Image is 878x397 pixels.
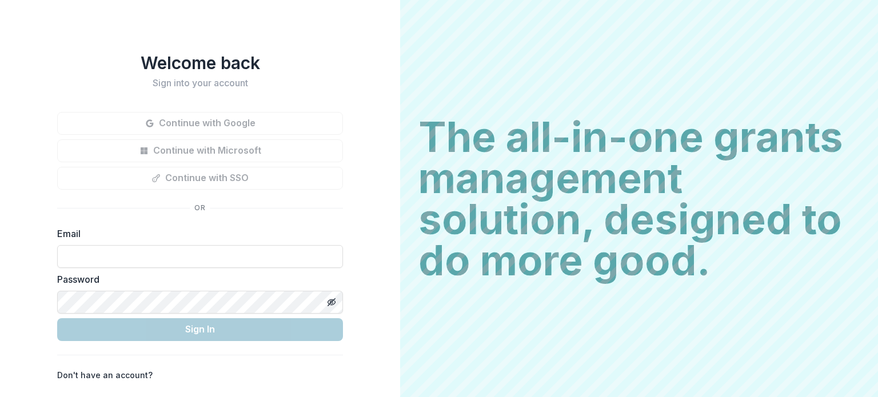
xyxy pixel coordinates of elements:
h1: Welcome back [57,53,343,73]
h2: Sign into your account [57,78,343,89]
button: Sign In [57,318,343,341]
button: Continue with Microsoft [57,139,343,162]
p: Don't have an account? [57,369,153,381]
label: Password [57,272,336,286]
label: Email [57,227,336,240]
button: Continue with SSO [57,167,343,190]
button: Continue with Google [57,112,343,135]
button: Toggle password visibility [322,293,341,311]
